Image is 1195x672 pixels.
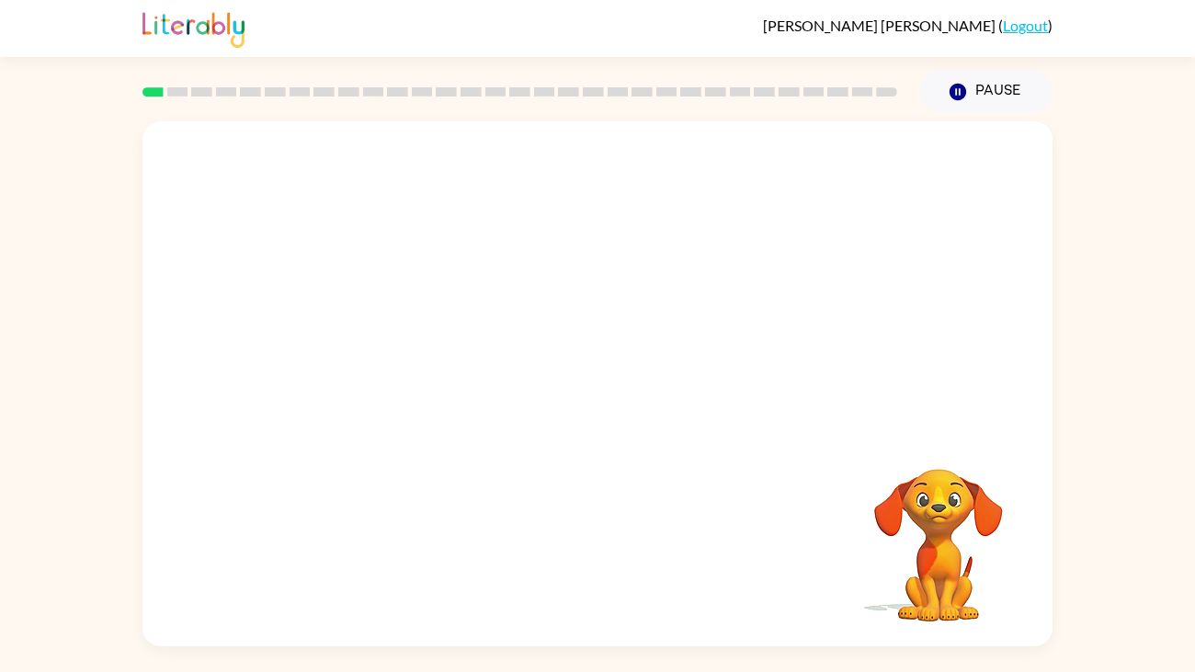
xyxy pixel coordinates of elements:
[142,7,245,48] img: Literably
[919,71,1053,113] button: Pause
[763,17,1053,34] div: ( )
[847,440,1030,624] video: Your browser must support playing .mp4 files to use Literably. Please try using another browser.
[763,17,998,34] span: [PERSON_NAME] [PERSON_NAME]
[1003,17,1048,34] a: Logout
